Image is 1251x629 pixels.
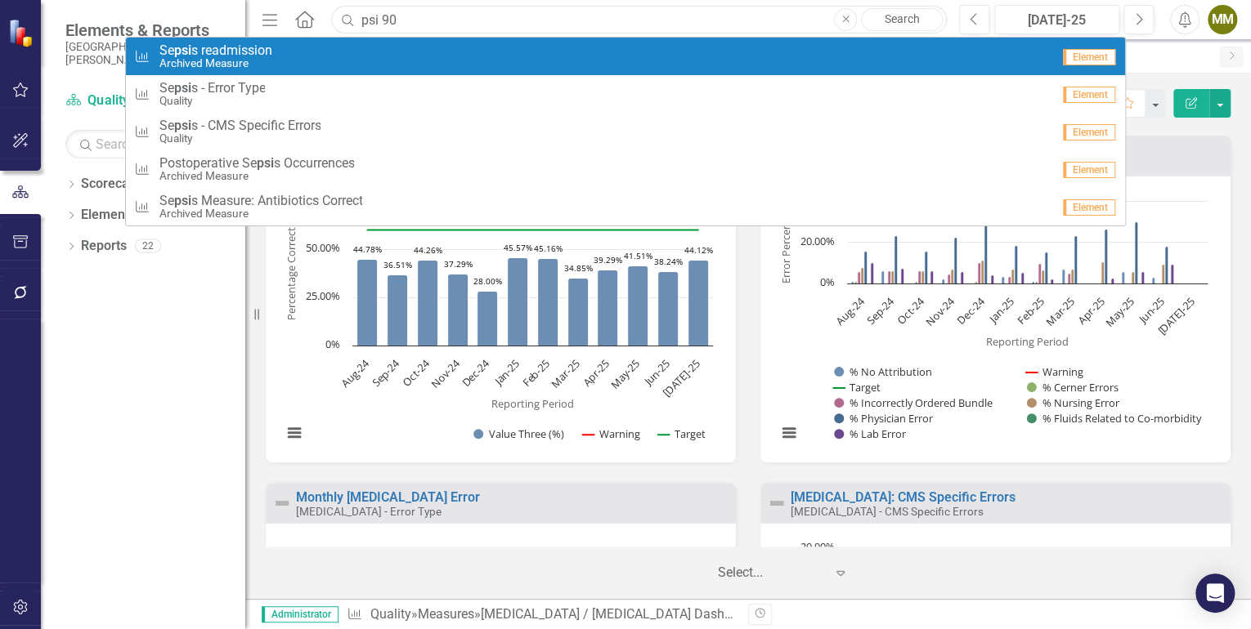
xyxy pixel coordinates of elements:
text: 44.26% [414,244,442,256]
text: Jan-25 [984,294,1017,327]
text: Percentage Correct [284,226,298,319]
text: Reporting Period [491,395,574,410]
a: [MEDICAL_DATA]: CMS Specific Errors [791,489,1016,505]
small: Quality [159,95,265,107]
a: Quality [370,606,410,622]
path: Apr-25, 26.31578947. % Physician Error. [1105,229,1108,283]
small: [MEDICAL_DATA] - Error Type [296,505,442,518]
text: 25.00% [306,288,340,303]
text: Nov-24 [428,355,463,390]
small: Quality [159,132,321,145]
text: Reporting Period [986,333,1069,348]
small: Archived Measure [159,57,271,69]
small: [GEOGRAPHIC_DATA][PERSON_NAME] [65,40,229,67]
path: Aug-24, 15.55555556. % Physician Error. [864,251,868,283]
path: May-25, 5.74712644. % Lab Error. [1141,271,1145,283]
text: Feb-25 [519,356,553,390]
text: 20.00% [800,234,835,248]
text: 0% [325,337,340,351]
path: Mar-25, 34.84848485. Value Three (%). [568,278,589,346]
a: Monthly [MEDICAL_DATA] Error [296,489,480,505]
path: Aug-24, 44.7761194. Value Three (%). [357,259,378,346]
span: Se s - CMS Specific Errors [159,118,321,133]
text: 28.00% [473,275,502,287]
path: Sep-24, 6.09756098. % Nursing Error. [891,270,895,283]
text: Oct-24 [894,293,927,327]
span: Se s Measure: Antibiotics Correct [159,194,362,208]
svg: Interactive chart [769,193,1216,458]
button: Show Target [657,426,705,441]
svg: Interactive chart [274,193,721,458]
path: Dec-24, 1.01010101. % Cerner Errors. [975,281,978,283]
path: Feb-25, 9.7826087. % Incorrectly Ordered Bundle. [1038,263,1042,283]
path: Apr-25, 10.52631579. % Nursing Error. [1101,261,1105,283]
text: Apr-25 [1074,294,1107,327]
path: Aug-24, 10. % Lab Error. [871,262,874,283]
span: Element [1063,162,1115,178]
strong: psi [256,155,273,171]
a: Scorecards [81,175,148,194]
span: Elements & Reports [65,20,229,40]
path: Sep-24, 36.50793651. Value Three (%). [388,274,408,346]
path: Jan-25, 5.30973451. % Lab Error. [1021,272,1025,283]
path: Feb-25, 45.16129032. Value Three (%). [538,258,558,346]
path: Mar-25, 23.30097087. % Physician Error. [1074,235,1078,283]
path: Aug-24, 5.55555556. % Incorrectly Ordered Bundle. [858,271,861,283]
text: Feb-25 [1014,294,1047,328]
path: Jul-25, 44.11764706. Value Three (%). [688,260,709,346]
text: Error Percentage [778,201,793,283]
text: 34.85% [564,262,593,274]
text: 36.51% [383,259,412,270]
span: Element [1063,87,1115,103]
div: [DATE]-25 [1000,11,1114,30]
input: Search Below... [65,130,229,158]
button: Show Warning [1026,364,1083,379]
text: 0% [820,274,835,289]
span: Element [1063,49,1115,65]
path: May-25, 5.74712644. % No Attribution. [1122,271,1125,283]
text: Sep-24 [863,293,898,328]
text: Dec-24 [459,355,493,390]
path: Jun-25, 17.89473684. % Physician Error. [1165,246,1168,283]
text: Jan-25 [490,356,522,389]
text: 45.57% [504,242,532,253]
path: Mar-25, 6.7961165. % No Attribution. [1062,269,1065,283]
div: MM [1208,5,1237,34]
img: ClearPoint Strategy [8,19,37,47]
path: Aug-24, 7.77777778. % Nursing Error. [861,267,864,283]
span: Element [1063,199,1115,216]
path: Dec-24, 4.04040404. % Lab Error. [991,274,994,283]
a: Search [861,8,943,31]
a: Ses Measure: Antibiotics CorrectArchived MeasureElement [126,188,1125,225]
button: Show Warning [582,426,639,441]
text: Apr-25 [580,356,612,389]
text: 45.16% [534,243,563,254]
button: View chart menu, Chart [283,422,306,444]
text: 37.29% [444,258,473,270]
a: Ses readmissionArchived MeasureElement [126,38,1125,75]
text: Jun-25 [1134,294,1167,327]
path: May-25, 29.88505747. % Physician Error. [1135,221,1138,283]
path: Dec-24, 28. Value Three (%). [478,291,498,346]
div: 22 [135,239,161,253]
text: 20.00% [800,539,835,554]
path: Oct-24, 44.26229508. Value Three (%). [418,260,438,346]
div: Open Intercom Messenger [1195,573,1235,613]
a: Measures [417,606,473,622]
a: Quality [65,91,229,110]
path: Nov-24, 5.61797753. % Lab Error. [961,271,964,283]
path: Jun-25, 9.47368421. % Lab Error. [1171,264,1174,283]
input: Search ClearPoint... [331,6,947,34]
div: Double-Click to Edit [760,136,1231,462]
text: 41.51% [624,250,652,261]
path: Jan-25, 3.53982301. % No Attribution. [1002,276,1005,283]
small: Archived Measure [159,170,354,182]
button: [DATE]-25 [994,5,1119,34]
path: Jan-25, 3.53982301. % Incorrectly Ordered Bundle. [1008,276,1011,283]
path: Jun-25, 9.47368421. % Nursing Error. [1162,264,1165,283]
path: Oct-24, 6.25. % Lab Error. [930,270,934,283]
path: May-25, 41.50943396. Value Three (%). [628,265,648,346]
path: Nov-24, 4.49438202. % Incorrectly Ordered Bundle. [948,274,951,283]
path: Sep-24, 23.17073171. % Physician Error. [895,235,898,283]
button: Show Value Three (%) [473,426,565,441]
